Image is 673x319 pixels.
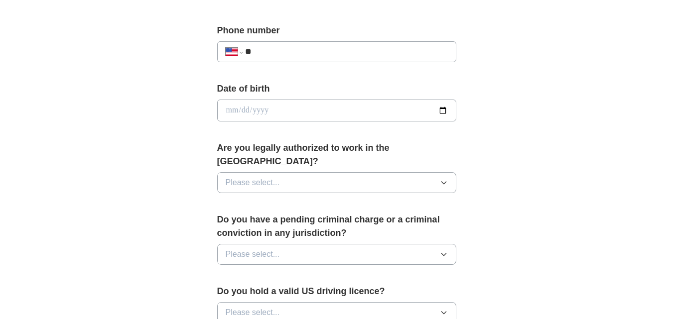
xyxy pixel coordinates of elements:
[217,141,456,168] label: Are you legally authorized to work in the [GEOGRAPHIC_DATA]?
[217,24,456,37] label: Phone number
[217,82,456,96] label: Date of birth
[217,244,456,265] button: Please select...
[217,172,456,193] button: Please select...
[217,213,456,240] label: Do you have a pending criminal charge or a criminal conviction in any jurisdiction?
[226,248,280,260] span: Please select...
[226,307,280,319] span: Please select...
[217,285,456,298] label: Do you hold a valid US driving licence?
[226,177,280,189] span: Please select...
